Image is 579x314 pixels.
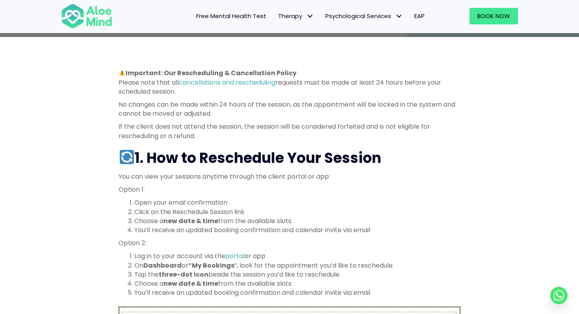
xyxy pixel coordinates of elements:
[134,261,460,270] li: On or “, look for the appointment you’d like to reschedule
[122,8,431,24] nav: Menu
[134,216,460,225] li: Choose a from the available slots
[188,261,234,270] strong: “My Bookings
[61,3,112,29] img: Aloe mind Logo
[119,148,460,168] h2: 1. How to Reschedule Your Session
[272,8,319,24] a: TherapyTherapy: submenu
[196,12,266,20] span: Free Mental Health Test
[319,8,408,24] a: Psychological ServicesPsychological Services: submenu
[119,100,460,118] p: No changes can be made within 24 hours of the session, as the appointment will be locked in the s...
[163,216,218,225] strong: new date & time
[119,70,125,76] img: ⚠️
[134,225,460,235] li: You’ll receive an updated booking confirmation and calendar invite via email
[190,8,272,24] a: Free Mental Health Test
[134,270,460,279] li: Tap the beside the session you’d like to reschedule
[278,12,314,20] span: Therapy
[134,279,460,288] li: Choose a from the available slots
[325,12,403,20] span: Psychological Services
[119,172,460,181] p: You can view your sessions anytime through the client portal or app:
[120,150,134,164] img: 🔄
[179,78,275,87] a: cancellations and rescheduling
[119,122,460,140] p: If the client does not attend the session, the session will be considered forfeited and is not el...
[225,251,245,260] a: portal
[134,198,460,207] li: Open your email confirmation
[414,12,425,20] span: EAP
[119,68,460,96] p: Please note that all requests must be made at least 24 hours before your scheduled session.
[119,68,297,78] strong: Important: Our Rescheduling & Cancellation Policy
[393,11,405,22] span: Psychological Services: submenu
[408,8,431,24] a: EAP
[163,279,218,288] strong: new date & time
[134,251,460,260] li: Log in to your account via the or app
[477,12,510,20] span: Book Now
[119,238,460,248] p: Option 2:
[119,185,460,194] p: Option 1:
[159,270,208,279] strong: three-dot icon
[134,288,460,297] li: You’ll receive an updated booking confirmation and calendar invite via email
[134,207,460,216] li: Click on the Reschedule Session link
[550,287,568,304] a: Whatsapp
[143,261,182,270] strong: Dashboard
[304,11,315,22] span: Therapy: submenu
[470,8,518,24] a: Book Now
